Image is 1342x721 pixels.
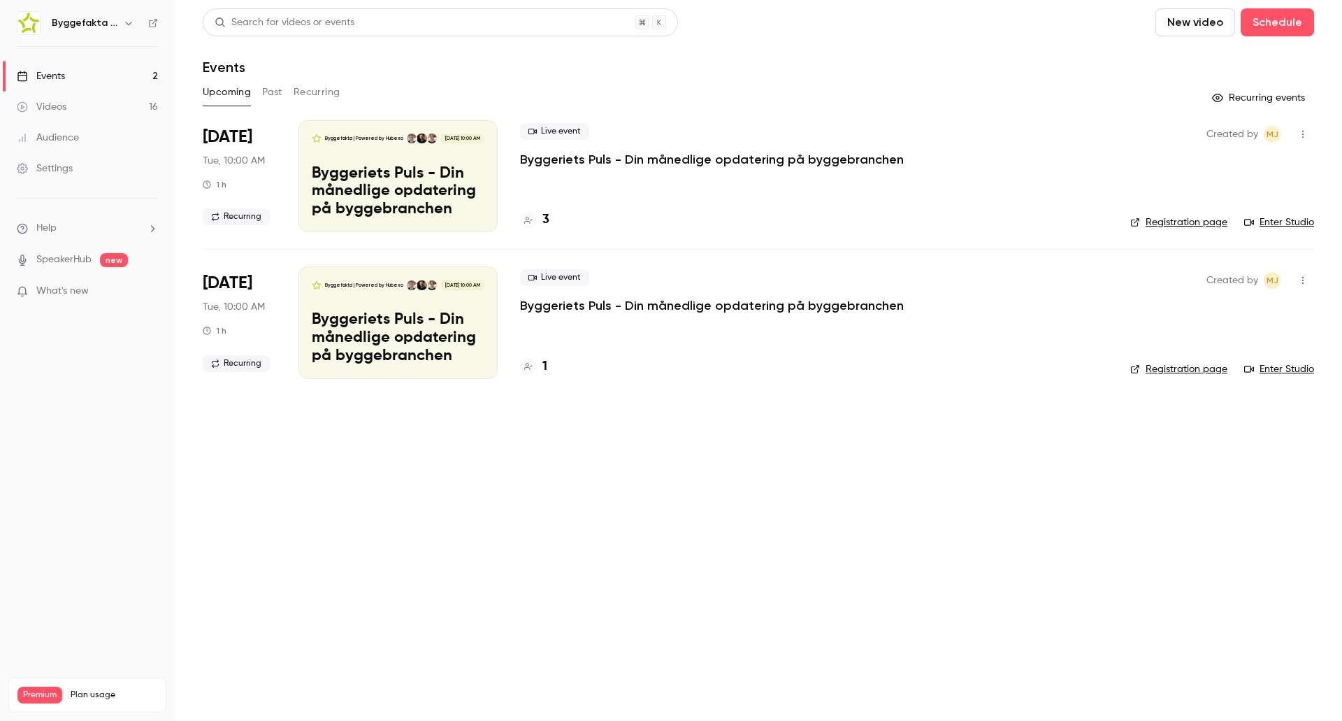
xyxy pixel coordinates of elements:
button: Upcoming [203,81,251,103]
span: Created by [1206,272,1258,289]
p: Byggeriets Puls - Din månedlige opdatering på byggebranchen [312,165,484,219]
div: Settings [17,162,73,176]
img: Rasmus Schulian [427,280,437,290]
img: Byggeriets Puls - Din månedlige opdatering på byggebranchen [312,134,322,143]
div: Search for videos or events [215,15,354,30]
h6: Byggefakta | Powered by Hubexo [52,16,117,30]
span: MJ [1267,272,1278,289]
li: help-dropdown-opener [17,221,158,236]
span: [DATE] 10:00 AM [440,280,484,290]
img: Rasmus Schulian [427,134,437,143]
span: [DATE] [203,272,252,294]
span: Created by [1206,126,1258,143]
a: Registration page [1130,215,1227,229]
button: Recurring [294,81,340,103]
span: Premium [17,687,62,704]
div: Audience [17,131,79,145]
span: Live event [520,123,589,140]
a: Registration page [1130,362,1227,376]
img: Byggefakta | Powered by Hubexo [17,12,40,34]
button: New video [1155,8,1235,36]
span: [DATE] [203,126,252,148]
span: Mads Toft Jensen [1264,272,1280,289]
img: Byggeriets Puls - Din månedlige opdatering på byggebranchen [312,280,322,290]
img: Thomas Simonsen [417,280,426,290]
a: 3 [520,210,549,229]
span: Recurring [203,355,270,372]
div: Oct 28 Tue, 10:00 AM (Europe/Copenhagen) [203,120,276,232]
a: Byggeriets Puls - Din månedlige opdatering på byggebranchenByggefakta | Powered by HubexoRasmus S... [298,266,498,378]
div: Events [17,69,65,83]
span: What's new [36,284,89,299]
div: 1 h [203,179,226,190]
iframe: Noticeable Trigger [141,285,158,298]
span: [DATE] 10:00 AM [440,134,484,143]
div: Videos [17,100,66,114]
span: Mads Toft Jensen [1264,126,1280,143]
div: Nov 25 Tue, 10:00 AM (Europe/Copenhagen) [203,266,276,378]
p: Byggefakta | Powered by Hubexo [325,282,403,289]
h4: 3 [542,210,549,229]
img: Lasse Lundqvist [407,134,417,143]
span: Plan usage [71,690,157,701]
span: Recurring [203,208,270,225]
a: Byggeriets Puls - Din månedlige opdatering på byggebranchenByggefakta | Powered by HubexoRasmus S... [298,120,498,232]
h1: Events [203,59,245,76]
span: Tue, 10:00 AM [203,154,265,168]
img: Lasse Lundqvist [407,280,417,290]
button: Past [262,81,282,103]
a: Enter Studio [1244,362,1314,376]
a: Enter Studio [1244,215,1314,229]
a: 1 [520,357,547,376]
span: MJ [1267,126,1278,143]
a: Byggeriets Puls - Din månedlige opdatering på byggebranchen [520,297,904,314]
h4: 1 [542,357,547,376]
button: Schedule [1241,8,1314,36]
span: Live event [520,269,589,286]
span: Tue, 10:00 AM [203,300,265,314]
img: Thomas Simonsen [417,134,426,143]
div: 1 h [203,325,226,336]
a: Byggeriets Puls - Din månedlige opdatering på byggebranchen [520,151,904,168]
button: Recurring events [1206,87,1314,109]
p: Byggeriets Puls - Din månedlige opdatering på byggebranchen [312,311,484,365]
span: Help [36,221,57,236]
span: new [100,253,128,267]
a: SpeakerHub [36,252,92,267]
p: Byggefakta | Powered by Hubexo [325,135,403,142]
